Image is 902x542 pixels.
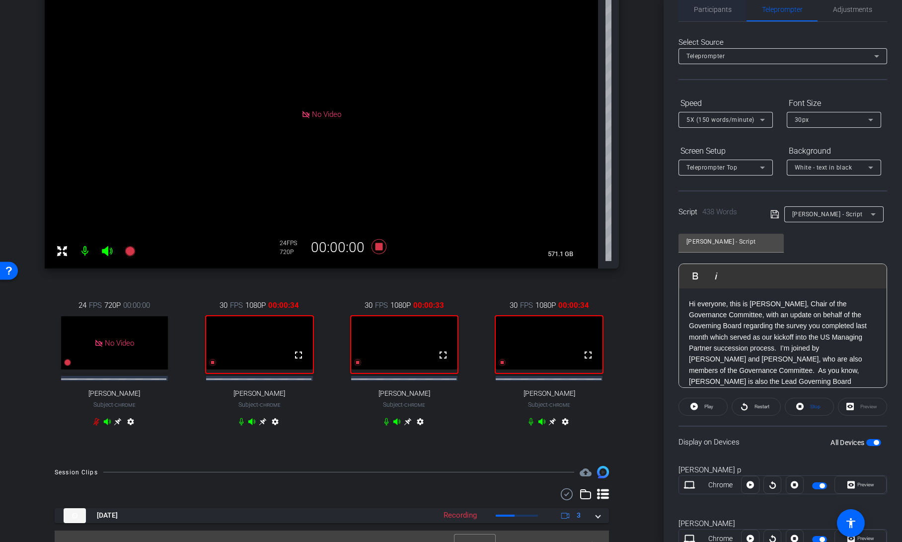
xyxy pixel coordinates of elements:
[115,402,136,408] span: Chrome
[686,236,776,248] input: Title
[544,248,577,260] span: 571.1 GB
[795,116,809,123] span: 30px
[597,466,609,478] img: Session clips
[403,401,404,408] span: -
[762,6,803,13] span: Teleprompter
[258,401,260,408] span: -
[414,418,426,430] mat-icon: settings
[280,248,304,256] div: 720P
[55,467,98,477] div: Session Clips
[520,300,533,311] span: FPS
[580,466,592,478] span: Destinations for your clips
[113,401,115,408] span: -
[260,402,281,408] span: Chrome
[700,480,742,490] div: Chrome
[365,300,373,311] span: 30
[268,300,299,311] span: 00:00:34
[64,508,86,523] img: thumb-nail
[238,400,281,409] span: Subject
[787,95,881,112] div: Font Size
[404,402,425,408] span: Chrome
[378,389,430,398] span: [PERSON_NAME]
[795,164,852,171] span: White - text in black
[686,164,737,171] span: Teleprompter Top
[245,300,266,311] span: 1080P
[577,510,581,521] span: 3
[390,300,411,311] span: 1080P
[559,418,571,430] mat-icon: settings
[845,517,857,529] mat-icon: accessibility
[383,400,425,409] span: Subject
[686,116,754,123] span: 5X (150 words/minute)
[678,37,887,48] div: Select Source
[792,211,863,218] span: [PERSON_NAME] - Script
[89,300,102,311] span: FPS
[375,300,388,311] span: FPS
[437,349,449,361] mat-icon: fullscreen
[104,300,121,311] span: 720P
[413,300,444,311] span: 00:00:33
[287,240,297,247] span: FPS
[88,389,140,398] span: [PERSON_NAME]
[293,349,304,361] mat-icon: fullscreen
[230,300,243,311] span: FPS
[810,404,821,409] span: Stop
[439,510,482,521] div: Recording
[269,418,281,430] mat-icon: settings
[535,300,556,311] span: 1080P
[833,6,872,13] span: Adjustments
[233,389,285,398] span: [PERSON_NAME]
[834,476,887,494] button: Preview
[686,53,725,60] span: Teleprompter
[524,389,575,398] span: [PERSON_NAME]
[787,143,881,160] div: Background
[702,207,737,216] span: 438 Words
[548,401,549,408] span: -
[97,510,118,521] span: [DATE]
[678,518,887,530] div: [PERSON_NAME]
[785,398,834,416] button: Stop
[220,300,227,311] span: 30
[549,402,570,408] span: Chrome
[830,438,866,448] label: All Devices
[528,400,570,409] span: Subject
[55,508,609,523] mat-expansion-panel-header: thumb-nail[DATE]Recording3
[312,109,341,118] span: No Video
[857,482,874,487] span: Preview
[678,143,773,160] div: Screen Setup
[93,400,136,409] span: Subject
[694,6,732,13] span: Participants
[678,426,887,458] div: Display on Devices
[686,266,705,286] button: Bold (Ctrl+B)
[558,300,589,311] span: 00:00:34
[678,464,887,476] div: [PERSON_NAME] p
[105,338,134,347] span: No Video
[125,418,137,430] mat-icon: settings
[704,404,713,409] span: Play
[123,300,150,311] span: 00:00:00
[689,298,877,399] p: Hi everyone, this is [PERSON_NAME], Chair of the Governance Committee, with an update on behalf o...
[580,466,592,478] mat-icon: cloud_upload
[678,95,773,112] div: Speed
[754,404,769,409] span: Restart
[78,300,86,311] span: 24
[678,206,756,218] div: Script
[732,398,781,416] button: Restart
[304,239,371,256] div: 00:00:00
[857,536,874,541] span: Preview
[678,398,728,416] button: Play
[510,300,518,311] span: 30
[280,239,304,247] div: 24
[582,349,594,361] mat-icon: fullscreen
